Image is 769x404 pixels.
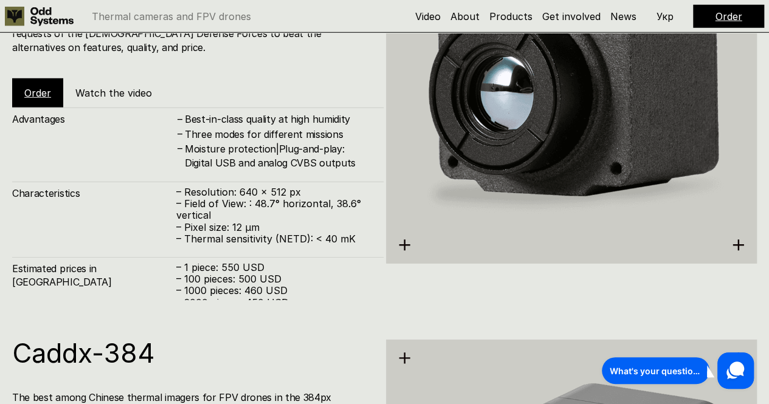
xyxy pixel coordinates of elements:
h4: Three modes for different missions [185,128,371,141]
a: Products [489,10,533,22]
a: Video [415,10,441,22]
p: – Pixel size: 12 µm [176,222,371,233]
p: – 1000 pieces: 460 USD [176,285,371,296]
h4: Estimated prices in [GEOGRAPHIC_DATA] [12,262,176,289]
iframe: HelpCrunch [599,349,757,392]
p: – Field of View: : 48.7° horizontal, 38.6° vertical [176,198,371,221]
a: About [450,10,480,22]
a: Order [716,10,742,22]
h4: Moisture protection|Plug-and-play: Digital USB and analog CVBS outputs [185,142,371,169]
h4: – [178,112,182,125]
h4: Made in [GEOGRAPHIC_DATA], hardened by combat. Designed based on the requests of the [DEMOGRAPHIC... [12,13,371,54]
p: – 2000 pieces: 450 USD [176,297,371,309]
h4: – [178,142,182,155]
a: News [610,10,636,22]
h4: – [178,127,182,140]
p: Thermal cameras and FPV drones [92,12,251,21]
p: – Resolution: 640 x 512 px [176,187,371,198]
a: Get involved [542,10,601,22]
h4: Advantages [12,112,176,126]
h4: Best-in-class quality at high humidity [185,112,371,126]
p: – 100 pieces: 500 USD [176,273,371,285]
p: – 1 piece: 550 USD [176,262,371,273]
a: Order [24,87,51,99]
p: – Thermal sensitivity (NETD): < 40 mK [176,233,371,245]
h5: Watch the video [75,86,152,100]
p: Укр [657,12,674,21]
h4: Characteristics [12,187,176,200]
h1: Caddx-384 [12,340,371,366]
